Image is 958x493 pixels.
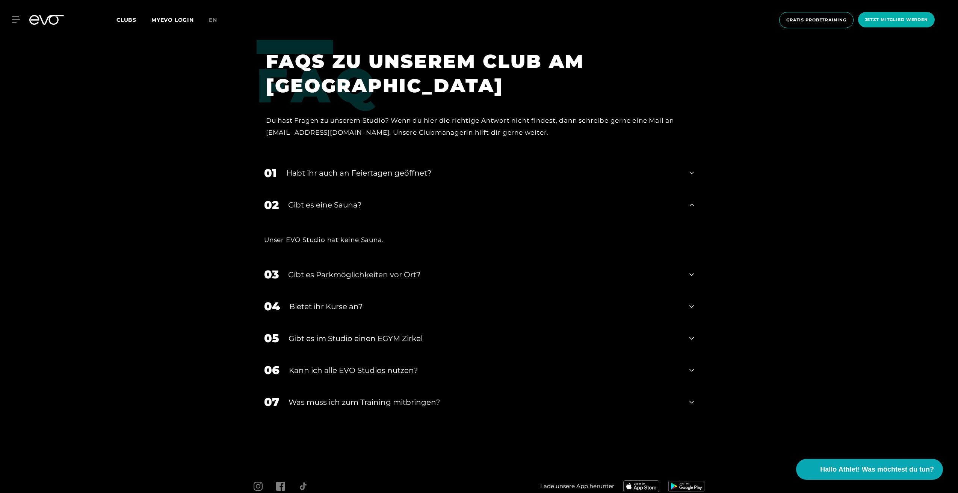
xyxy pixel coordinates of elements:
[777,12,856,28] a: Gratis Probetraining
[264,165,277,182] div: 01
[264,394,279,410] div: 07
[264,298,280,315] div: 04
[668,481,704,491] img: evofitness app
[288,269,680,280] div: Gibt es Parkmöglichkeiten vor Ort?
[266,49,683,98] h1: FAQS ZU UNSEREM CLUB AM [GEOGRAPHIC_DATA]
[623,480,659,492] img: evofitness app
[288,199,680,210] div: Gibt es eine Sauna?
[116,16,151,23] a: Clubs
[856,12,937,28] a: Jetzt Mitglied werden
[865,17,928,23] span: Jetzt Mitglied werden
[264,266,279,283] div: 03
[289,333,680,344] div: Gibt es im Studio einen EGYM Zirkel
[264,234,694,246] div: Unser EVO Studio hat keine Sauna.
[786,17,846,23] span: Gratis Probetraining
[264,330,279,347] div: 05
[289,301,680,312] div: Bietet ihr Kurse an?
[264,197,279,213] div: 02
[264,362,280,379] div: 06
[289,365,680,376] div: Kann ich alle EVO Studios nutzen?
[151,17,194,23] a: MYEVO LOGIN
[266,114,683,139] div: Du hast Fragen zu unserem Studio? Wenn du hier die richtige Antwort nicht findest, dann schreibe ...
[796,459,943,480] button: Hallo Athlet! Was möchtest du tun?
[540,482,614,491] span: Lade unsere App herunter
[286,167,680,179] div: Habt ihr auch an Feiertagen geöffnet?
[209,17,217,23] span: en
[820,464,934,475] span: Hallo Athlet! Was möchtest du tun?
[289,397,680,408] div: Was muss ich zum Training mitbringen?
[116,17,136,23] span: Clubs
[209,16,226,24] a: en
